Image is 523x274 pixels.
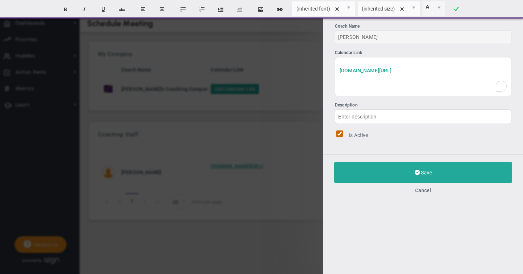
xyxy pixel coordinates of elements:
span: select [433,1,445,16]
button: Italic [76,3,93,16]
button: Insert image [252,3,269,16]
span: Current selected color is rgba(255, 255, 255, 0) [422,1,445,16]
input: Is Active [336,130,343,137]
span: select [408,1,420,16]
button: Center text [153,3,171,16]
input: Font Name [292,1,342,16]
button: Underline [94,3,112,16]
input: Font Size [358,1,408,16]
div: To enrich screen reader interactions, please activate Accessibility in Grammarly extension settings [335,57,511,96]
span: Save [421,170,432,176]
button: Cancel [415,188,431,193]
button: Bold [57,3,74,16]
button: Align text left [134,3,152,16]
div: Description [335,102,511,109]
button: Insert unordered list [174,3,192,16]
button: Save [334,162,512,183]
button: Insert ordered list [193,3,211,16]
div: Calendar Link [335,49,511,56]
div: Coach Name [335,23,511,30]
a: Done! [447,3,465,16]
span: Is Active [349,132,368,138]
a: [DOMAIN_NAME][URL] [340,68,392,73]
span: select [342,1,355,16]
div: [PERSON_NAME] [335,31,511,44]
button: Insert hyperlink [271,3,288,16]
input: Description [335,109,511,124]
button: Strikethrough [113,3,131,16]
button: Indent [212,3,230,16]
